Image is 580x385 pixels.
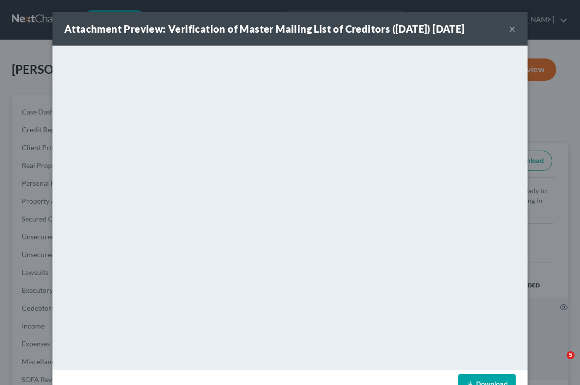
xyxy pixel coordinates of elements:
[64,23,465,35] strong: Attachment Preview: Verification of Master Mailing List of Creditors ([DATE]) [DATE]
[546,351,570,375] iframe: Intercom live chat
[509,23,516,35] button: ×
[567,351,575,359] span: 5
[52,46,528,368] iframe: <object ng-attr-data='[URL][DOMAIN_NAME]' type='application/pdf' width='100%' height='650px'></ob...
